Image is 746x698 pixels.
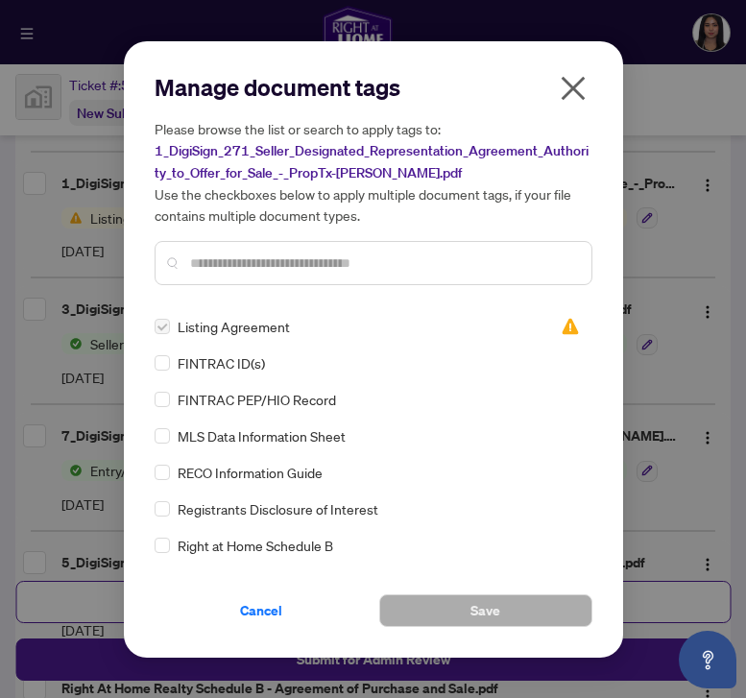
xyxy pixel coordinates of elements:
[178,425,346,446] span: MLS Data Information Sheet
[178,389,336,410] span: FINTRAC PEP/HIO Record
[178,462,323,483] span: RECO Information Guide
[155,118,592,226] h5: Please browse the list or search to apply tags to: Use the checkboxes below to apply multiple doc...
[155,594,368,627] button: Cancel
[679,631,736,688] button: Open asap
[379,594,592,627] button: Save
[155,142,589,181] span: 1_DigiSign_271_Seller_Designated_Representation_Agreement_Authority_to_Offer_for_Sale_-_PropTx-[P...
[178,498,378,519] span: Registrants Disclosure of Interest
[155,72,592,103] h2: Manage document tags
[561,317,580,336] img: status
[178,535,333,556] span: Right at Home Schedule B
[178,352,265,373] span: FINTRAC ID(s)
[240,595,282,626] span: Cancel
[561,317,580,336] span: Needs Work
[178,316,290,337] span: Listing Agreement
[558,73,589,104] span: close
